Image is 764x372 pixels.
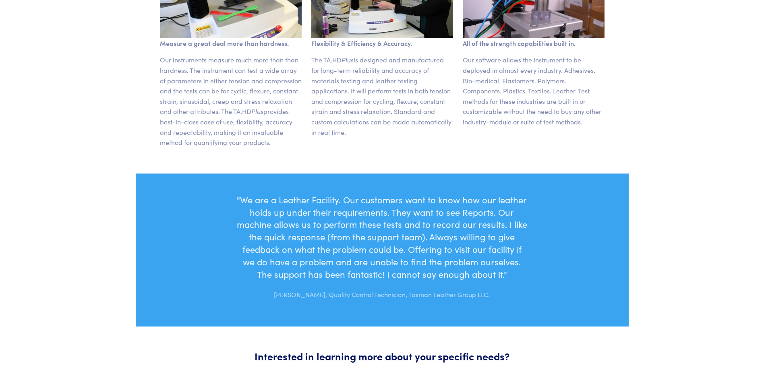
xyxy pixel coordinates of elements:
span: Plus [342,55,354,64]
p: The TA.HD is designed and manufactured for long-term reliability and accuracy of materials testin... [311,55,453,137]
p: [PERSON_NAME], Quality Control Technician, Tasman Leather Group LLC. [236,283,528,300]
p: Our software allows the instrument to be deployed in almost every industry. Adhesives. Bio-medica... [463,55,605,127]
span: Plus [251,107,263,116]
p: Flexibility & Efficiency & Accuracy. [311,38,453,49]
p: Measure a great deal more than hardness. [160,38,302,49]
h6: "We are a Leather Facility. Our customers want to know how our leather holds up under their requi... [236,194,528,281]
strong: All of the strength capabilities built in. [463,39,576,48]
p: Our instruments measure much more than than hardness. The instrument can test a wide array of par... [160,55,302,147]
h5: Interested in learning more about your specific needs? [182,349,583,363]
